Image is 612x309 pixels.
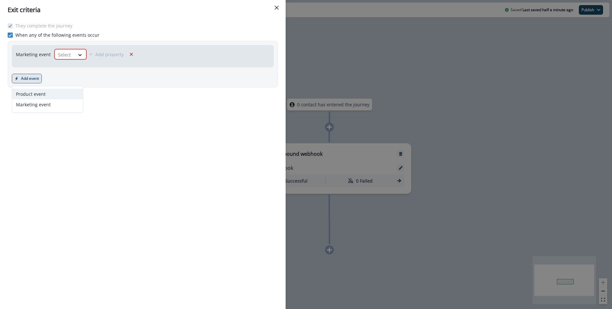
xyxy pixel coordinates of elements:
[16,51,51,58] p: Marketing event
[272,3,282,13] button: Close
[15,32,99,38] p: When any of the following events occur
[8,5,278,15] div: Exit criteria
[126,49,136,59] button: Remove
[89,51,124,57] button: Add property
[12,99,83,110] button: Marketing event
[12,89,83,99] button: Product event
[95,51,124,57] p: Add property
[12,74,42,83] button: Add event
[15,22,72,29] p: They complete the journey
